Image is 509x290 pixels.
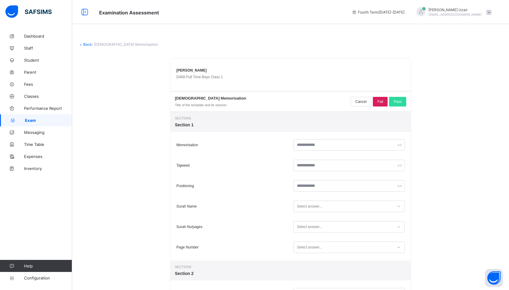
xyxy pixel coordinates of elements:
span: Configuration [24,276,72,280]
span: Section 1 [175,116,406,120]
div: Select answer... [297,201,322,212]
span: D468 - Full Time Boys Class 1 [176,75,223,79]
span: Classes [24,94,72,99]
span: Section 1 [175,122,406,127]
span: Parent [24,70,72,75]
span: Tajweed [176,163,190,168]
span: Performance Report [24,106,72,111]
span: Memorisation [176,143,198,147]
span: Fail [377,100,383,104]
span: Inventory [24,166,72,171]
span: [DEMOGRAPHIC_DATA] Memorisation [175,96,246,100]
span: Messaging [24,130,72,135]
span: session/term information [352,10,404,14]
button: Open asap [485,269,503,287]
span: Expenses [24,154,72,159]
span: Surah No/pages [176,225,203,229]
span: [PERSON_NAME] Uzair [428,8,482,12]
span: / [DEMOGRAPHIC_DATA] Memorisation [92,42,158,47]
span: Surah Name [176,204,197,208]
span: Section 2 [175,265,406,269]
div: SheikhUzair [410,7,495,17]
span: Cancel [355,100,367,104]
div: Select answer... [297,242,322,253]
span: Class Arm Broadsheet [99,10,159,16]
span: Dashboard [24,34,72,39]
img: safsims [5,5,52,18]
span: Section 2 [175,271,406,276]
span: Positioning [176,184,194,188]
span: Title of the template and its session [175,103,227,107]
a: Back [83,42,92,47]
span: Student [24,58,72,63]
span: [EMAIL_ADDRESS][DOMAIN_NAME] [428,13,482,16]
div: Select answer... [297,221,322,233]
span: Help [24,264,72,268]
span: Staff [24,46,72,51]
span: Page Number [176,245,199,249]
span: Time Table [24,142,72,147]
span: Exam [25,118,72,123]
span: Pass [394,100,402,104]
span: [PERSON_NAME] [176,68,207,72]
span: Fees [24,82,72,87]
